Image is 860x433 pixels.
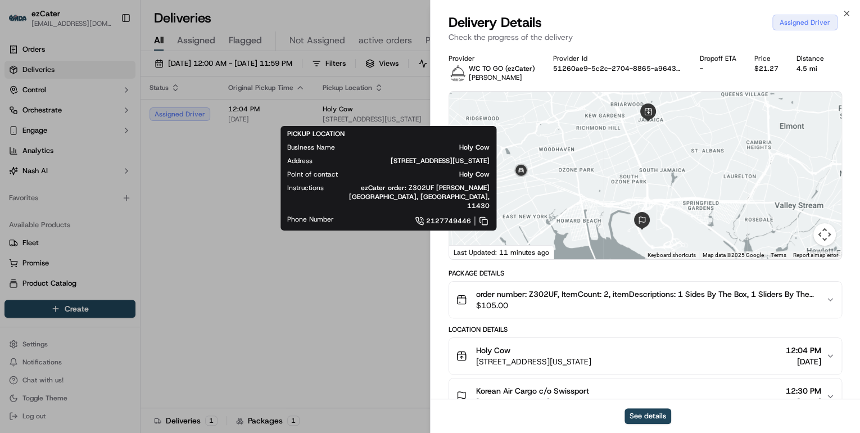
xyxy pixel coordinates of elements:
[95,164,104,173] div: 💻
[7,159,90,179] a: 📗Knowledge Base
[476,345,510,356] span: Holy Cow
[553,54,682,63] div: Provider Id
[11,164,20,173] div: 📗
[786,356,821,367] span: [DATE]
[287,170,338,179] span: Point of contact
[191,111,205,124] button: Start new chat
[22,163,86,174] span: Knowledge Base
[449,378,841,414] button: Korean Air Cargo c/o Swissport[STREET_ADDRESS]12:30 PM[DATE]
[813,223,836,246] button: Map camera controls
[476,385,589,396] span: Korean Air Cargo c/o Swissport
[287,215,334,224] span: Phone Number
[476,396,589,408] span: [STREET_ADDRESS]
[452,245,489,259] img: Google
[476,300,817,311] span: $105.00
[11,45,205,63] p: Welcome 👋
[700,54,736,63] div: Dropoff ETA
[476,288,817,300] span: order number: Z302UF, ItemCount: 2, itemDescriptions: 1 Sides By The Box, 1 Sliders By The Box
[449,282,841,318] button: order number: Z302UF, ItemCount: 2, itemDescriptions: 1 Sides By The Box, 1 Sliders By The Box$10...
[90,159,185,179] a: 💻API Documentation
[476,356,591,367] span: [STREET_ADDRESS][US_STATE]
[106,163,180,174] span: API Documentation
[449,54,535,63] div: Provider
[331,156,490,165] span: [STREET_ADDRESS][US_STATE]
[426,216,471,225] span: 2127749446
[553,64,682,73] button: 51260ae9-5c2c-2704-8865-a9643843c63f
[793,252,838,258] a: Report a map error
[771,252,786,258] a: Terms (opens in new tab)
[452,245,489,259] a: Open this area in Google Maps (opens a new window)
[449,245,554,259] div: Last Updated: 11 minutes ago
[624,408,671,424] button: See details
[786,385,821,396] span: 12:30 PM
[356,170,490,179] span: Holy Cow
[449,269,842,278] div: Package Details
[648,251,696,259] button: Keyboard shortcuts
[287,129,345,138] span: PICKUP LOCATION
[287,183,324,192] span: Instructions
[352,215,490,227] a: 2127749446
[786,396,821,408] span: [DATE]
[353,143,490,152] span: Holy Cow
[469,64,535,73] p: WC TO GO (ezCater)
[79,190,136,199] a: Powered byPylon
[754,64,778,73] div: $21.27
[449,64,467,82] img: profile_wctogo_shipday.jpg
[11,11,34,34] img: Nash
[11,107,31,128] img: 1736555255976-a54dd68f-1ca7-489b-9aae-adbdc363a1c4
[754,54,778,63] div: Price
[449,338,841,374] button: Holy Cow[STREET_ADDRESS][US_STATE]12:04 PM[DATE]
[796,54,824,63] div: Distance
[342,183,490,210] span: ezCater order: Z302UF [PERSON_NAME][GEOGRAPHIC_DATA], [GEOGRAPHIC_DATA], 11430
[112,191,136,199] span: Pylon
[29,73,202,84] input: Got a question? Start typing here...
[287,156,313,165] span: Address
[38,107,184,119] div: Start new chat
[469,73,522,82] span: [PERSON_NAME]
[449,325,842,334] div: Location Details
[796,64,824,73] div: 4.5 mi
[703,252,764,258] span: Map data ©2025 Google
[786,345,821,356] span: 12:04 PM
[287,143,335,152] span: Business Name
[38,119,142,128] div: We're available if you need us!
[449,31,842,43] p: Check the progress of the delivery
[700,64,736,73] div: -
[449,13,542,31] span: Delivery Details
